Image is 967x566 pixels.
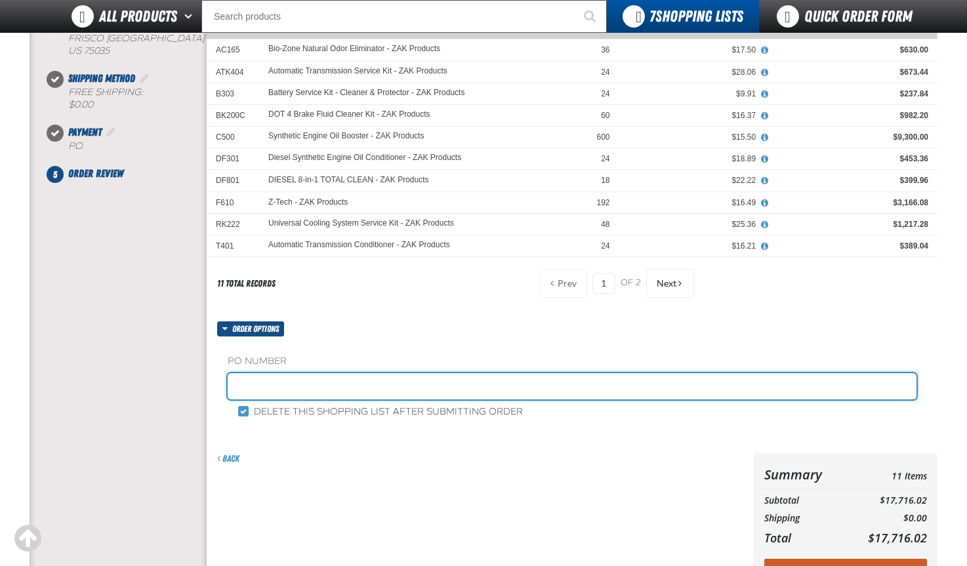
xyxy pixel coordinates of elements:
[84,45,110,56] bdo: 75035
[592,273,615,294] input: Current page number
[756,45,773,56] button: View All Prices for Bio-Zone Natural Odor Eliminator - ZAK Products
[99,5,177,28] span: All Products
[601,68,609,77] span: 24
[217,277,276,290] div: 11 total records
[207,104,259,126] td: BK200C
[268,176,429,185] a: DIESEL 8-in-1 TOTAL CLEAN - ZAK Products
[47,166,64,183] span: 5
[268,110,430,119] a: DOT 4 Brake Fluid Cleaner Kit - ZAK Products
[649,7,655,26] strong: 7
[756,67,773,79] button: View All Prices for Automatic Transmission Service Kit - ZAK Products
[68,72,135,85] span: Shipping Method
[207,61,259,83] td: ATK404
[764,463,845,486] th: Summary
[621,277,641,289] span: of 2
[756,89,773,100] button: View All Prices for Battery Service Kit - Cleaner & Protector - ZAK Products
[68,45,81,56] span: US
[756,219,773,231] button: View All Prices for Universal Cooling System Service Kit - ZAK Products
[649,7,743,26] span: Shopping Lists
[596,132,609,142] span: 600
[55,166,207,182] li: Order Review. Step 5 of 5. Not Completed
[628,153,756,164] div: $18.89
[774,132,928,142] div: $9,300.00
[68,140,207,153] div: P.O.
[601,154,609,163] span: 24
[217,453,239,464] a: Back
[845,492,927,510] td: $17,716.02
[596,198,609,207] span: 192
[268,153,461,163] a: Diesel Synthetic Engine Oil Conditioner - ZAK Products
[207,39,259,61] td: AC165
[628,67,756,77] div: $28.06
[601,111,609,120] span: 60
[68,126,102,138] span: Payment
[628,175,756,186] div: $22.22
[657,278,676,289] span: Next Page
[55,125,207,166] li: Payment. Step 4 of 5. Completed
[207,213,259,235] td: RK222
[601,176,609,185] span: 18
[601,89,609,98] span: 24
[268,241,450,250] a: Automatic Transmission Conditioner - ZAK Products
[764,510,845,527] th: Shipping
[13,524,42,553] div: Scroll to the top
[268,89,464,98] a: Battery Service Kit - Cleaner & Protector - ZAK Products
[764,527,845,548] th: Total
[774,219,928,230] div: $1,217.28
[601,45,609,54] span: 36
[268,197,348,207] a: Z-Tech - ZAK Products
[756,153,773,165] button: View All Prices for Diesel Synthetic Engine Oil Conditioner - ZAK Products
[601,241,609,251] span: 24
[106,33,205,44] span: [GEOGRAPHIC_DATA]
[764,492,845,510] th: Subtotal
[774,67,928,77] div: $673.44
[104,126,117,138] a: Edit Payment
[228,355,916,368] label: PO Number
[138,72,151,85] a: Edit Shipping Method
[845,510,927,527] td: $0.00
[756,241,773,253] button: View All Prices for Automatic Transmission Conditioner - ZAK Products
[628,45,756,55] div: $17.50
[238,406,523,418] label: Delete this shopping list after submitting order
[774,153,928,164] div: $453.36
[628,219,756,230] div: $25.36
[774,110,928,121] div: $982.20
[756,175,773,187] button: View All Prices for DIESEL 8-in-1 TOTAL CLEAN - ZAK Products
[207,235,259,257] td: T401
[628,197,756,208] div: $16.49
[207,170,259,192] td: DF801
[774,89,928,99] div: $237.84
[268,45,440,54] a: Bio-Zone Natural Odor Eliminator - ZAK Products
[628,241,756,251] div: $16.21
[774,197,928,208] div: $3,166.08
[646,269,694,298] button: Next Page
[207,83,259,104] td: B303
[55,71,207,125] li: Shipping Method. Step 3 of 5. Completed
[756,197,773,209] button: View All Prices for Z-Tech - ZAK Products
[268,132,424,141] a: Synthetic Engine Oil Booster - ZAK Products
[68,167,123,180] span: Order Review
[68,87,207,111] div: Free Shipping:
[601,220,609,229] span: 48
[268,67,447,76] a: Automatic Transmission Service Kit - ZAK Products
[868,530,927,546] span: $17,716.02
[68,99,93,110] strong: $0.00
[628,110,756,121] div: $16.37
[238,406,249,416] input: Delete this shopping list after submitting order
[756,110,773,122] button: View All Prices for DOT 4 Brake Fluid Cleaner Kit - ZAK Products
[207,192,259,213] td: F610
[628,132,756,142] div: $15.50
[207,148,259,170] td: DF301
[774,175,928,186] div: $399.96
[774,45,928,55] div: $630.00
[774,241,928,251] div: $389.04
[756,132,773,144] button: View All Prices for Synthetic Engine Oil Booster - ZAK Products
[268,219,454,228] a: Universal Cooling System Service Kit - ZAK Products
[232,321,284,336] span: Order options
[207,127,259,148] td: C500
[845,463,927,486] td: 11 Items
[217,321,284,336] button: Order options
[628,89,756,99] div: $9.91
[68,33,104,44] span: FRISCO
